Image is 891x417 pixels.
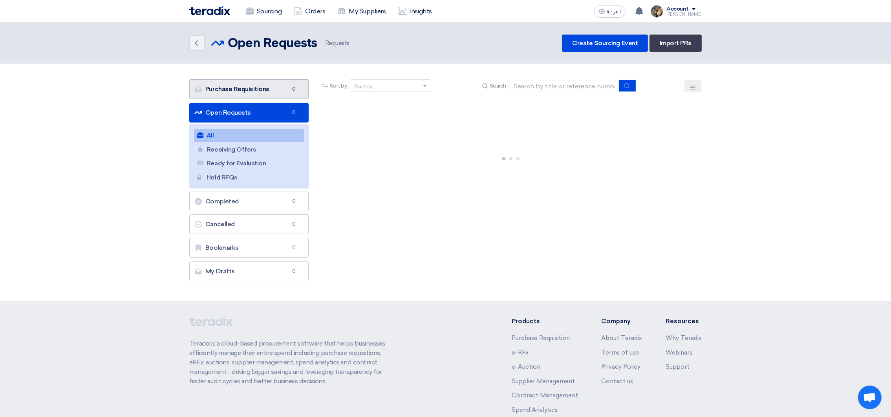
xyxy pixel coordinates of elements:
span: 0 [289,220,299,228]
a: Sourcing [240,3,288,20]
a: Privacy Policy [601,363,640,370]
span: 0 [289,85,299,93]
img: file_1710751448746.jpg [651,5,663,18]
a: Contract Management [512,392,578,399]
span: 0 [289,198,299,205]
p: Teradix is a cloud-based procurement software that helps businesses efficiently manage their enti... [189,339,394,386]
a: Supplier Management [512,378,575,385]
div: [PERSON_NAME] [666,12,702,16]
a: Ready for Evaluation [194,157,304,170]
span: Search [490,82,506,90]
a: Completed0 [189,192,309,211]
a: About Teradix [601,335,642,342]
span: 0 [289,244,299,252]
a: Hold RFQs [194,171,304,184]
li: Products [512,316,578,326]
input: Search by title or reference number [509,80,619,92]
h2: Open Requests [228,36,317,51]
a: All [194,129,304,142]
a: Cancelled0 [189,214,309,234]
a: Webinars [666,349,692,356]
a: e-RFx [512,349,529,356]
a: Bookmarks0 [189,238,309,258]
a: Import PRs [649,35,702,52]
span: Requests [324,39,349,48]
a: Support [666,363,690,370]
a: Receiving Offers [194,143,304,156]
span: Sort by [330,82,347,90]
a: Orders [288,3,331,20]
a: Spend Analytics [512,406,558,413]
a: Create Sourcing Event [562,35,648,52]
span: العربية [607,9,621,15]
a: Terms of use [601,349,639,356]
span: 0 [289,109,299,117]
a: Why Teradix [666,335,702,342]
div: Account [666,6,689,13]
span: 0 [289,267,299,275]
a: Insights [392,3,438,20]
li: Company [601,316,642,326]
div: Sort by [354,82,373,91]
button: العربية [594,5,626,18]
a: e-Auction [512,363,540,370]
div: Open chat [858,386,882,409]
a: Purchase Requisitions0 [189,79,309,99]
a: My Suppliers [331,3,392,20]
img: Teradix logo [189,6,230,15]
a: My Drafts0 [189,262,309,281]
a: Contact us [601,378,633,385]
a: Purchase Requisition [512,335,570,342]
a: Open Requests0 [189,103,309,123]
li: Resources [666,316,702,326]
